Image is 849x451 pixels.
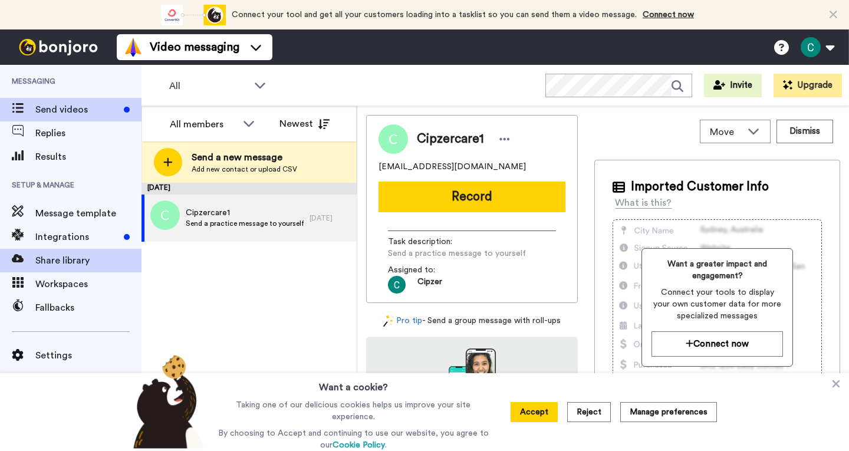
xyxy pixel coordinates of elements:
[651,331,783,357] button: Connect now
[170,117,237,131] div: All members
[35,277,141,291] span: Workspaces
[215,427,492,451] p: By choosing to Accept and continuing to use our website, you agree to our .
[651,287,783,322] span: Connect your tools to display your own customer data for more specialized messages
[192,150,297,164] span: Send a new message
[35,254,141,268] span: Share library
[186,207,304,219] span: Cipzercare1
[141,183,357,195] div: [DATE]
[124,38,143,57] img: vm-color.svg
[169,79,248,93] span: All
[710,125,742,139] span: Move
[776,120,833,143] button: Dismiss
[388,236,470,248] span: Task description :
[215,399,492,423] p: Taking one of our delicious cookies helps us improve your site experience.
[383,315,394,327] img: magic-wand.svg
[35,230,119,244] span: Integrations
[651,258,783,282] span: Want a greater impact and engagement?
[631,178,769,196] span: Imported Customer Info
[319,373,388,394] h3: Want a cookie?
[379,161,526,173] span: [EMAIL_ADDRESS][DOMAIN_NAME]
[643,11,694,19] a: Connect now
[150,39,239,55] span: Video messaging
[186,219,304,228] span: Send a practice message to yourself
[417,276,442,294] span: Cipzer
[615,196,672,210] div: What is this?
[35,301,141,315] span: Fallbacks
[333,441,385,449] a: Cookie Policy
[192,164,297,174] span: Add new contact or upload CSV
[161,5,226,25] div: animation
[388,276,406,294] img: ACg8ocK_jIh2St_5VzjO3l86XZamavd1hZ1738cUU1e59Uvd=s96-c
[379,124,408,154] img: Image of Cipzercare1
[567,402,611,422] button: Reject
[35,126,141,140] span: Replies
[123,354,210,449] img: bear-with-cookie.png
[35,150,141,164] span: Results
[704,74,762,97] button: Invite
[383,315,422,327] a: Pro tip
[35,206,141,220] span: Message template
[379,182,565,212] button: Record
[388,264,470,276] span: Assigned to:
[366,315,578,327] div: - Send a group message with roll-ups
[232,11,637,19] span: Connect your tool and get all your customers loading into a tasklist so you can send them a video...
[620,402,717,422] button: Manage preferences
[388,248,526,259] span: Send a practice message to yourself
[271,112,338,136] button: Newest
[150,200,180,230] img: c.png
[449,348,496,412] img: download
[14,39,103,55] img: bj-logo-header-white.svg
[310,213,351,223] div: [DATE]
[774,74,842,97] button: Upgrade
[417,130,484,148] span: Cipzercare1
[35,103,119,117] span: Send videos
[35,348,141,363] span: Settings
[511,402,558,422] button: Accept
